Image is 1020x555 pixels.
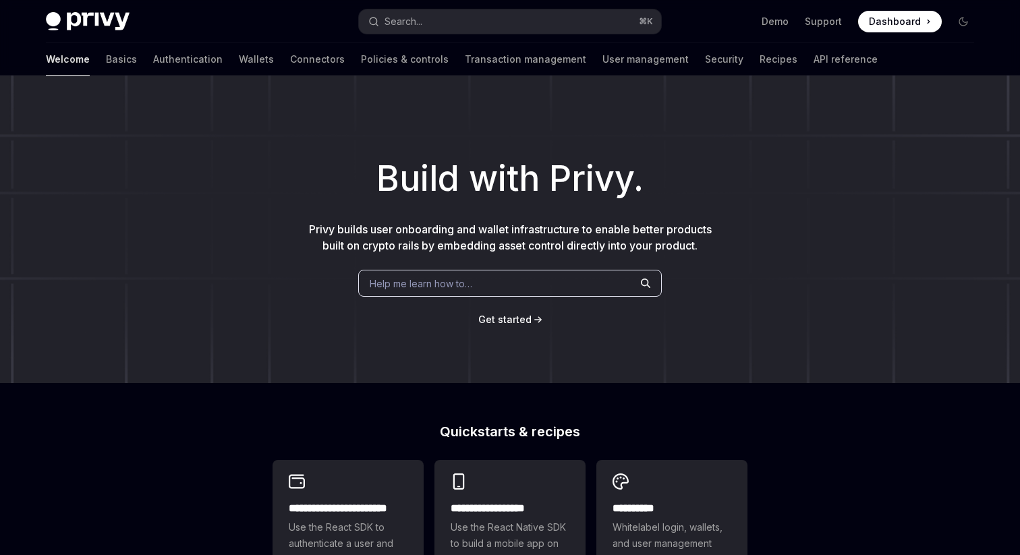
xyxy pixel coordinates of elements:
[385,13,422,30] div: Search...
[639,16,653,27] span: ⌘ K
[814,43,878,76] a: API reference
[760,43,797,76] a: Recipes
[805,15,842,28] a: Support
[361,43,449,76] a: Policies & controls
[478,313,532,326] a: Get started
[762,15,789,28] a: Demo
[46,43,90,76] a: Welcome
[153,43,223,76] a: Authentication
[290,43,345,76] a: Connectors
[273,425,747,438] h2: Quickstarts & recipes
[602,43,689,76] a: User management
[465,43,586,76] a: Transaction management
[22,152,998,205] h1: Build with Privy.
[239,43,274,76] a: Wallets
[858,11,942,32] a: Dashboard
[106,43,137,76] a: Basics
[869,15,921,28] span: Dashboard
[359,9,661,34] button: Open search
[46,12,130,31] img: dark logo
[953,11,974,32] button: Toggle dark mode
[309,223,712,252] span: Privy builds user onboarding and wallet infrastructure to enable better products built on crypto ...
[478,314,532,325] span: Get started
[370,276,472,291] span: Help me learn how to…
[705,43,743,76] a: Security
